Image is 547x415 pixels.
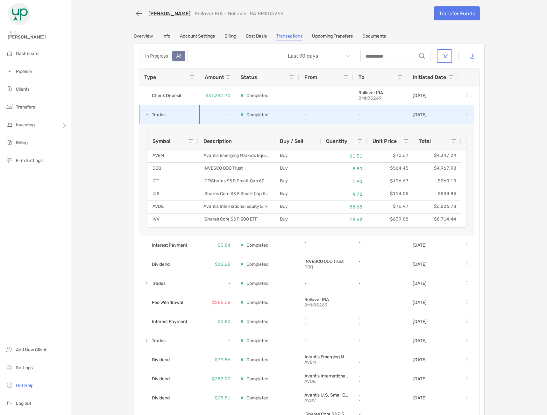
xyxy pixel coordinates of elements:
div: Buy [275,214,321,226]
span: Dividend [152,374,170,384]
div: - [200,331,236,350]
span: Fee Withdrawal [152,297,183,308]
p: - [304,338,348,343]
a: Overview [134,33,153,40]
p: Avantis International Equity ETF [304,373,348,379]
span: Pipeline [16,69,32,74]
span: Amount [205,74,224,80]
p: QQQ [304,264,348,270]
span: Buy / Sell [280,138,303,144]
img: get-help icon [6,381,13,389]
div: Avantis Emerging Markets Equity ETF [198,150,275,162]
p: [DATE] [413,376,427,382]
a: Account Settings [180,33,215,40]
img: logout icon [6,399,13,407]
div: $170.96 [367,226,414,239]
p: - [359,264,402,270]
p: 13.62 [326,216,362,224]
span: Settings [16,365,33,370]
span: From [304,74,317,80]
div: segmented control [139,49,188,63]
div: iShares Core S&P Small-Cap ETF [198,188,275,200]
div: IJR [147,188,198,200]
p: 61.51 [326,152,362,160]
div: QQQ [147,163,198,175]
p: - [359,360,402,365]
p: Completed [246,299,268,306]
p: - [304,316,348,321]
span: Total [419,138,431,144]
p: Completed [246,337,268,345]
img: clients icon [6,85,13,93]
div: IJT [147,175,198,188]
p: - [304,240,348,245]
img: investing icon [6,121,13,128]
span: [PERSON_NAME]! [8,34,67,40]
img: billing icon [6,138,13,146]
p: AVDE [304,379,348,384]
p: Completed [246,241,268,249]
p: [DATE] [413,300,427,305]
div: $398.73 [414,226,461,239]
p: - [359,398,402,403]
p: - [359,354,402,360]
button: Clear filters [437,49,452,63]
p: [DATE] [413,112,427,117]
div: AVDE [147,201,198,213]
div: $6,826.78 [414,201,461,213]
span: Dividend [152,393,170,403]
p: [DATE] [413,93,427,98]
div: AVEM [147,150,198,162]
p: - [359,259,402,264]
div: Buy [275,201,321,213]
p: Completed [246,279,268,287]
img: Zoe Logo [8,3,31,25]
p: 1.90 [326,178,362,186]
p: Completed [246,260,268,268]
img: add_new_client icon [6,346,13,353]
span: Check Deposit [152,90,181,101]
p: AVEM [304,360,348,365]
p: $25.51 [215,394,231,402]
p: - [359,240,402,245]
p: - [359,379,402,384]
p: Completed [246,394,268,402]
span: Trades [152,109,166,120]
span: Add New Client [16,347,46,353]
div: $8,714.44 [414,214,461,226]
p: 4.72 [326,190,362,198]
span: Unit Price [373,138,397,144]
p: [DATE] [413,281,427,286]
div: INVESCO QQQ Trust [198,163,275,175]
p: Completed [246,92,268,100]
p: - [359,281,402,286]
div: Buy [275,175,321,188]
p: [DATE] [413,357,427,362]
div: $260.10 [414,175,461,188]
p: - [304,245,348,250]
p: 8MK05269 [304,302,348,308]
span: Description [203,138,232,144]
div: $114.05 [367,188,414,200]
img: transfers icon [6,103,13,110]
a: Transactions [276,33,302,40]
div: - [200,105,236,124]
span: Symbol [153,138,170,144]
div: Buy [275,226,321,239]
div: Vanguard Mid-Cap Value ETF [198,226,275,239]
p: - [304,112,348,117]
a: Billing [224,33,236,40]
p: Rollover IRA - Rollover IRA 8MK05269 [195,11,283,17]
div: Buy [275,188,321,200]
p: - [304,281,348,286]
div: In Progress [142,52,172,60]
span: Status [241,74,257,80]
div: $538.83 [414,188,461,200]
p: - [359,373,402,379]
span: Investing [16,122,35,128]
p: $37,341.70 [205,92,231,100]
div: $70.67 [367,150,414,162]
a: Info [162,33,170,40]
span: Transfers [16,104,35,110]
p: Avantis U.S. Small Cap Value ETF [304,392,348,398]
